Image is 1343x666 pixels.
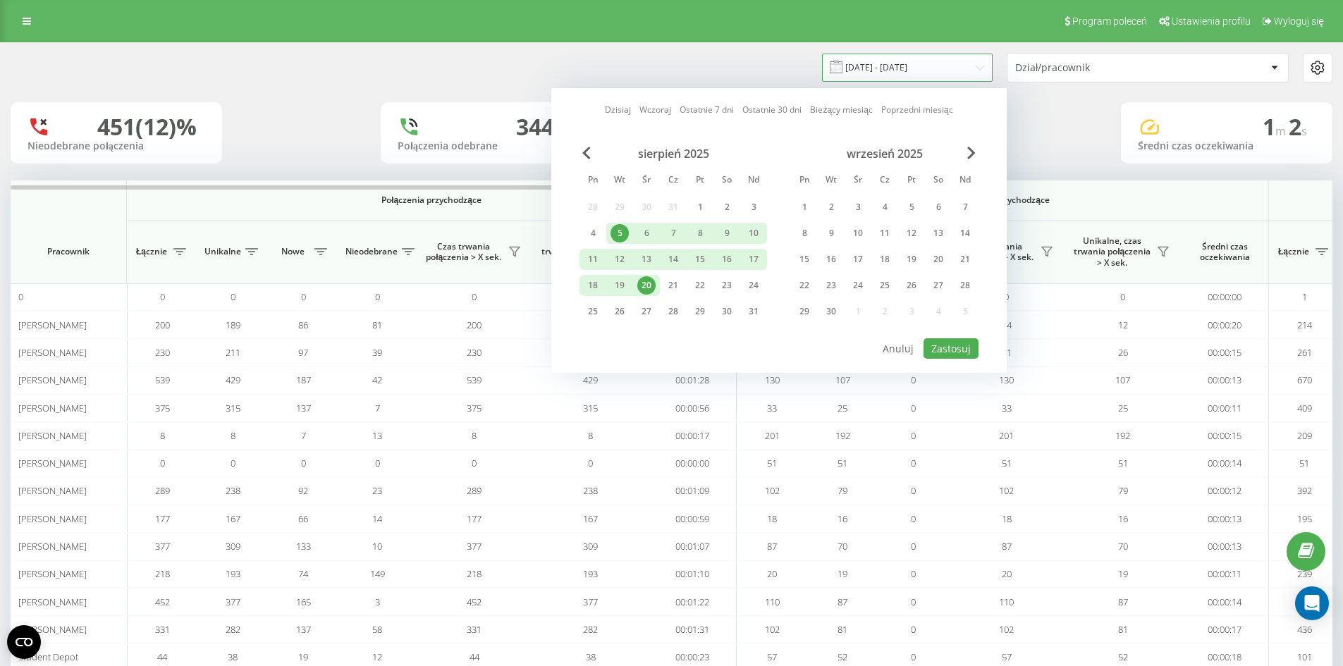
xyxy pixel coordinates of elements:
[713,301,740,322] div: sob 30 sie 2025
[298,512,308,525] span: 66
[929,276,948,295] div: 27
[583,402,598,414] span: 315
[849,250,867,269] div: 17
[164,195,699,206] span: Połączenia przychodzące
[155,374,170,386] span: 539
[472,429,477,442] span: 8
[660,249,687,270] div: czw 14 sie 2025
[955,171,976,192] abbr: niedziela
[687,301,713,322] div: pt 29 sie 2025
[1181,311,1269,338] td: 00:00:20
[1002,457,1012,469] span: 51
[1118,346,1128,359] span: 26
[1002,512,1012,525] span: 18
[875,338,921,359] button: Anuluj
[929,224,948,242] div: 13
[637,276,656,295] div: 20
[301,457,306,469] span: 0
[1115,374,1130,386] span: 107
[876,224,894,242] div: 11
[1276,246,1311,257] span: Łącznie
[911,374,916,386] span: 0
[691,250,709,269] div: 15
[925,223,952,244] div: sob 13 wrz 2025
[584,276,602,295] div: 18
[649,477,737,505] td: 00:01:09
[1118,512,1128,525] span: 16
[691,224,709,242] div: 8
[1297,402,1312,414] span: 409
[605,103,631,116] a: Dzisiaj
[744,198,763,216] div: 3
[818,197,845,218] div: wt 2 wrz 2025
[584,224,602,242] div: 4
[155,319,170,331] span: 200
[18,540,87,553] span: [PERSON_NAME]
[1301,123,1307,139] span: s
[901,171,922,192] abbr: piątek
[18,402,87,414] span: [PERSON_NAME]
[767,457,777,469] span: 51
[911,484,916,497] span: 0
[898,223,925,244] div: pt 12 wrz 2025
[691,302,709,321] div: 29
[583,374,598,386] span: 429
[467,512,482,525] span: 177
[606,249,633,270] div: wt 12 sie 2025
[639,103,671,116] a: Wczoraj
[902,198,921,216] div: 5
[1118,319,1128,331] span: 12
[849,224,867,242] div: 10
[226,540,240,553] span: 309
[999,374,1014,386] span: 130
[588,429,593,442] span: 8
[929,250,948,269] div: 20
[1191,241,1258,263] span: Średni czas oczekiwania
[467,484,482,497] span: 289
[716,171,737,192] abbr: sobota
[1115,429,1130,442] span: 192
[713,275,740,296] div: sob 23 sie 2025
[835,374,850,386] span: 107
[1297,429,1312,442] span: 209
[742,103,802,116] a: Ostatnie 30 dni
[636,171,657,192] abbr: środa
[822,302,840,321] div: 30
[7,625,41,659] button: Open CMP widget
[633,249,660,270] div: śr 13 sie 2025
[649,394,737,421] td: 00:00:56
[606,301,633,322] div: wt 26 sie 2025
[375,290,380,303] span: 0
[689,171,711,192] abbr: piątek
[818,249,845,270] div: wt 16 wrz 2025
[155,346,170,359] span: 230
[633,275,660,296] div: śr 20 sie 2025
[1120,290,1125,303] span: 0
[664,276,682,295] div: 21
[296,540,311,553] span: 133
[791,147,979,161] div: wrzesień 2025
[296,402,311,414] span: 137
[649,533,737,560] td: 00:01:07
[231,290,235,303] span: 0
[818,275,845,296] div: wt 23 wrz 2025
[925,249,952,270] div: sob 20 wrz 2025
[582,171,603,192] abbr: poniedziałek
[718,224,736,242] div: 9
[660,275,687,296] div: czw 21 sie 2025
[1181,366,1269,394] td: 00:00:13
[1118,457,1128,469] span: 51
[301,429,306,442] span: 7
[928,171,949,192] abbr: sobota
[838,402,847,414] span: 25
[822,250,840,269] div: 16
[155,484,170,497] span: 289
[1181,339,1269,366] td: 00:00:15
[929,198,948,216] div: 6
[606,275,633,296] div: wt 19 sie 2025
[1138,140,1316,152] div: Średni czas oczekiwania
[925,197,952,218] div: sob 6 wrz 2025
[687,249,713,270] div: pt 15 sie 2025
[818,301,845,322] div: wt 30 wrz 2025
[876,198,894,216] div: 4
